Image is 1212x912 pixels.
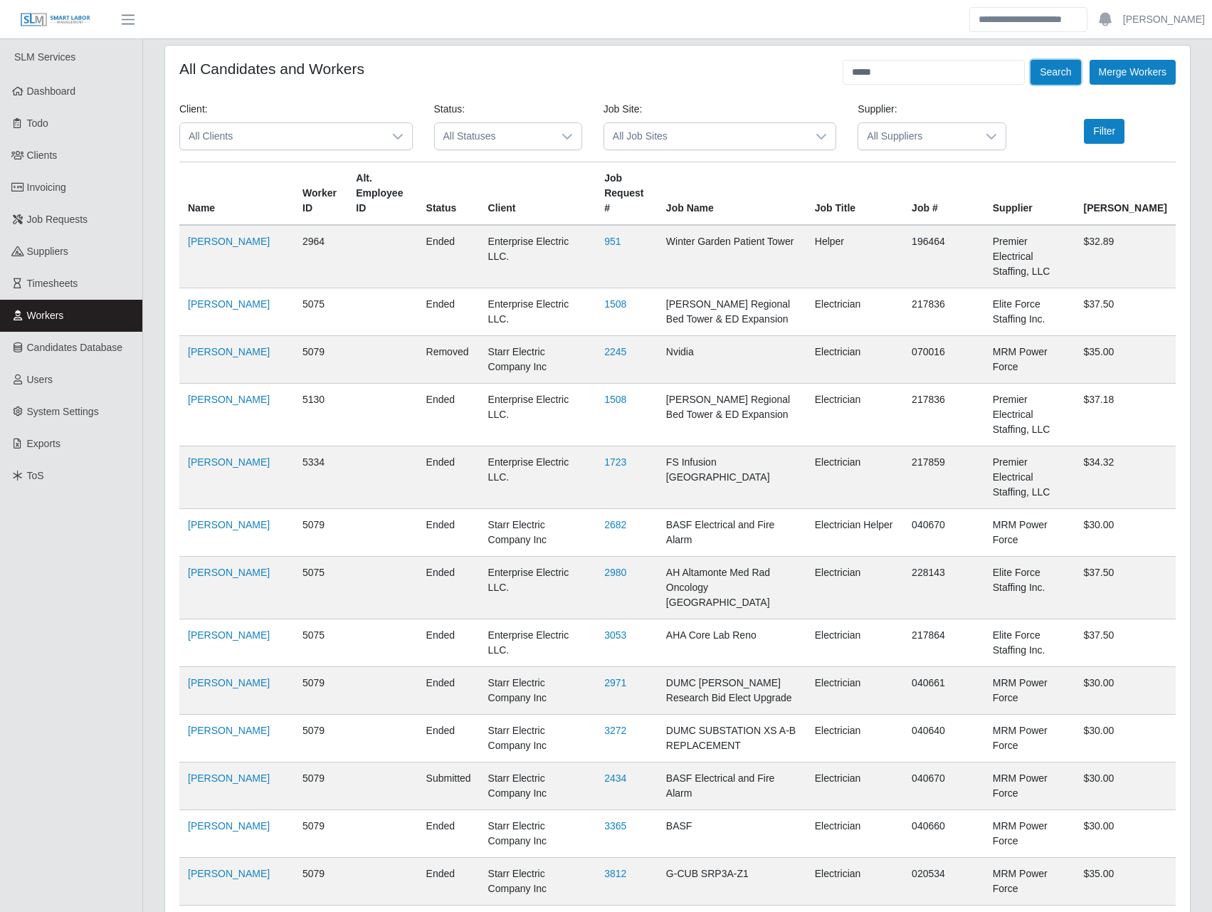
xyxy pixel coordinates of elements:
[984,162,1075,226] th: Supplier
[658,715,806,762] td: DUMC SUBSTATION XS A-B REPLACEMENT
[188,868,270,879] a: [PERSON_NAME]
[984,557,1075,619] td: Elite Force Staffing Inc.
[418,446,480,509] td: ended
[984,225,1075,288] td: Premier Electrical Staffing, LLC
[658,509,806,557] td: BASF Electrical and Fire Alarm
[188,567,270,578] a: [PERSON_NAME]
[903,557,984,619] td: 228143
[418,509,480,557] td: ended
[806,619,903,667] td: Electrician
[903,288,984,336] td: 217836
[188,725,270,736] a: [PERSON_NAME]
[294,762,347,810] td: 5079
[984,762,1075,810] td: MRM Power Force
[188,677,270,688] a: [PERSON_NAME]
[188,772,270,784] a: [PERSON_NAME]
[658,858,806,906] td: G-CUB SRP3A-Z1
[984,288,1075,336] td: Elite Force Staffing Inc.
[27,438,60,449] span: Exports
[1075,384,1176,446] td: $37.18
[418,162,480,226] th: Status
[1075,619,1176,667] td: $37.50
[604,123,808,150] span: All Job Sites
[188,236,270,247] a: [PERSON_NAME]
[658,162,806,226] th: Job Name
[1031,60,1080,85] button: Search
[1090,60,1176,85] button: Merge Workers
[294,288,347,336] td: 5075
[658,762,806,810] td: BASF Electrical and Fire Alarm
[294,557,347,619] td: 5075
[480,225,596,288] td: Enterprise Electric LLC.
[14,51,75,63] span: SLM Services
[435,123,553,150] span: All Statuses
[27,182,66,193] span: Invoicing
[418,288,480,336] td: ended
[806,858,903,906] td: Electrician
[658,810,806,858] td: BASF
[806,557,903,619] td: Electrician
[1075,557,1176,619] td: $37.50
[806,336,903,384] td: Electrician
[903,715,984,762] td: 040640
[604,102,642,117] label: Job Site:
[27,117,48,129] span: Todo
[1075,715,1176,762] td: $30.00
[1075,336,1176,384] td: $35.00
[984,336,1075,384] td: MRM Power Force
[604,629,626,641] a: 3053
[984,858,1075,906] td: MRM Power Force
[294,162,347,226] th: Worker ID
[1075,858,1176,906] td: $35.00
[480,667,596,715] td: Starr Electric Company Inc
[806,162,903,226] th: Job Title
[604,456,626,468] a: 1723
[903,225,984,288] td: 196464
[1075,162,1176,226] th: [PERSON_NAME]
[480,162,596,226] th: Client
[188,629,270,641] a: [PERSON_NAME]
[1075,762,1176,810] td: $30.00
[604,820,626,832] a: 3365
[179,60,364,78] h4: All Candidates and Workers
[984,509,1075,557] td: MRM Power Force
[604,394,626,405] a: 1508
[480,509,596,557] td: Starr Electric Company Inc
[903,509,984,557] td: 040670
[604,346,626,357] a: 2245
[480,336,596,384] td: Starr Electric Company Inc
[858,123,976,150] span: All Suppliers
[658,288,806,336] td: [PERSON_NAME] Regional Bed Tower & ED Expansion
[658,619,806,667] td: AHA Core Lab Reno
[984,810,1075,858] td: MRM Power Force
[418,810,480,858] td: ended
[294,384,347,446] td: 5130
[294,446,347,509] td: 5334
[903,858,984,906] td: 020534
[1075,810,1176,858] td: $30.00
[596,162,658,226] th: Job Request #
[806,762,903,810] td: Electrician
[604,725,626,736] a: 3272
[480,446,596,509] td: Enterprise Electric LLC.
[604,567,626,578] a: 2980
[294,715,347,762] td: 5079
[27,246,68,257] span: Suppliers
[806,667,903,715] td: Electrician
[27,470,44,481] span: ToS
[418,557,480,619] td: ended
[903,810,984,858] td: 040660
[903,162,984,226] th: Job #
[858,102,897,117] label: Supplier:
[1123,12,1205,27] a: [PERSON_NAME]
[984,384,1075,446] td: Premier Electrical Staffing, LLC
[188,519,270,530] a: [PERSON_NAME]
[480,619,596,667] td: Enterprise Electric LLC.
[1075,509,1176,557] td: $30.00
[806,446,903,509] td: Electrician
[903,762,984,810] td: 040670
[294,225,347,288] td: 2964
[658,336,806,384] td: Nvidia
[20,12,91,28] img: SLM Logo
[27,278,78,289] span: Timesheets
